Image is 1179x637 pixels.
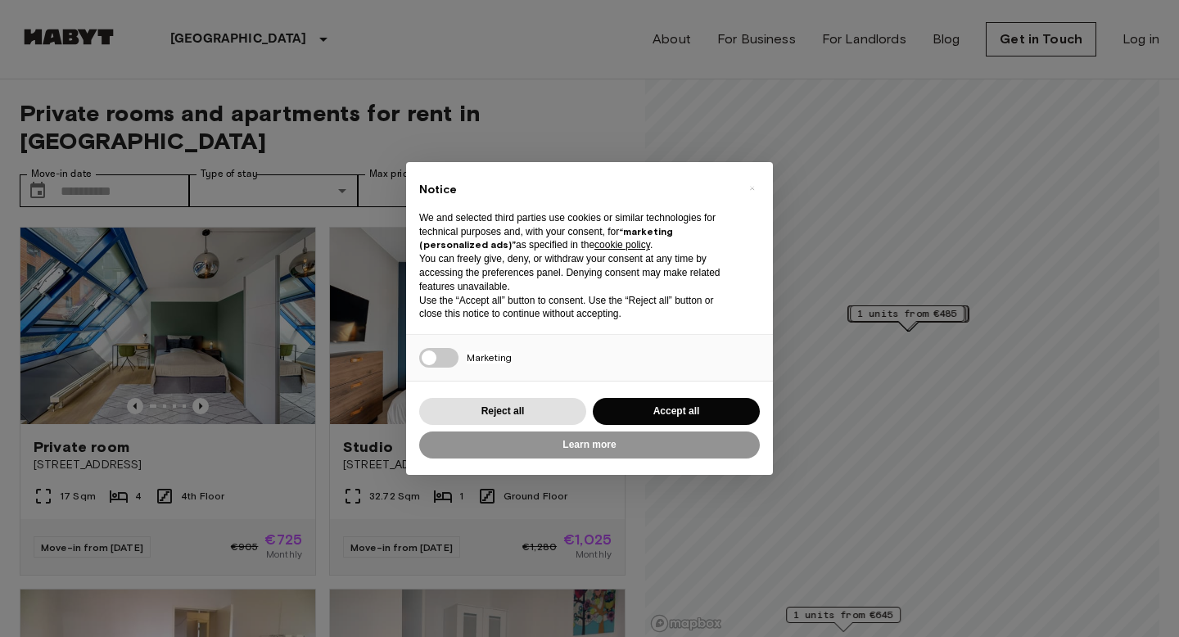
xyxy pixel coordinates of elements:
[419,431,760,459] button: Learn more
[419,182,734,198] h2: Notice
[594,239,650,251] a: cookie policy
[419,294,734,322] p: Use the “Accept all” button to consent. Use the “Reject all” button or close this notice to conti...
[419,211,734,252] p: We and selected third parties use cookies or similar technologies for technical purposes and, wit...
[419,398,586,425] button: Reject all
[419,225,673,251] strong: “marketing (personalized ads)”
[419,252,734,293] p: You can freely give, deny, or withdraw your consent at any time by accessing the preferences pane...
[749,178,755,198] span: ×
[739,175,765,201] button: Close this notice
[593,398,760,425] button: Accept all
[467,351,512,364] span: Marketing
